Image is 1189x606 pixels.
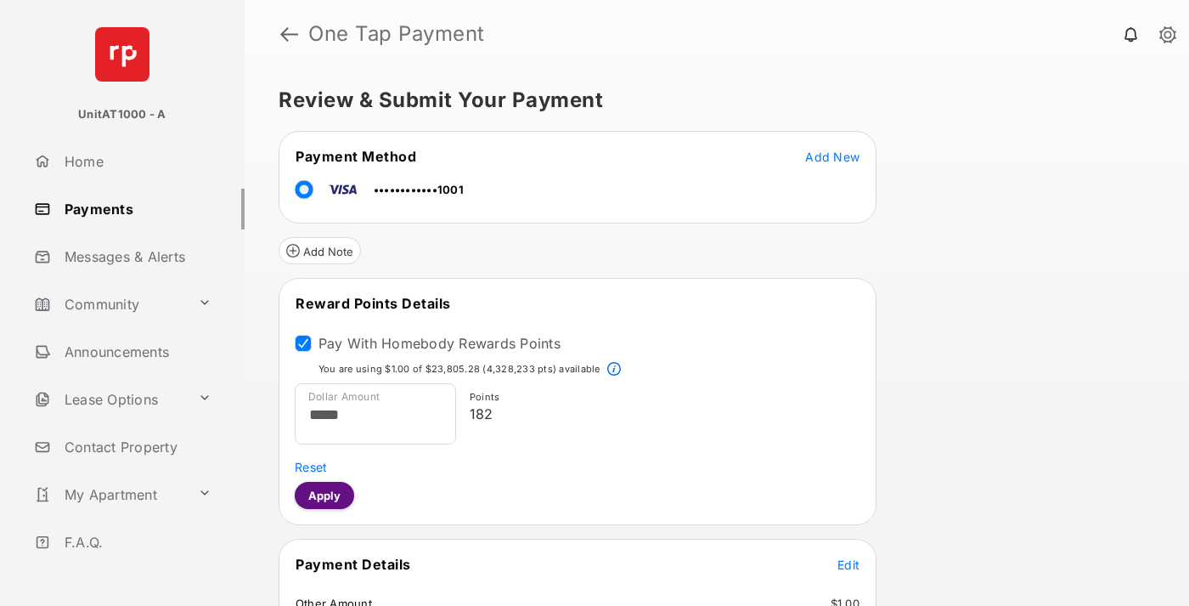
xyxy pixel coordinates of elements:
[27,379,191,420] a: Lease Options
[318,335,561,352] label: Pay With Homebody Rewards Points
[27,331,245,372] a: Announcements
[279,237,361,264] button: Add Note
[318,362,600,377] p: You are using $1.00 of $23,805.28 (4,328,233 pts) available
[95,27,149,82] img: svg+xml;base64,PHN2ZyB4bWxucz0iaHR0cDovL3d3dy53My5vcmcvMjAwMC9zdmciIHdpZHRoPSI2NCIgaGVpZ2h0PSI2NC...
[27,427,245,467] a: Contact Property
[295,482,354,509] button: Apply
[805,150,859,164] span: Add New
[470,404,854,424] p: 182
[27,284,191,325] a: Community
[296,556,411,573] span: Payment Details
[470,390,854,405] p: Points
[27,189,245,229] a: Payments
[78,106,166,123] p: UnitAT1000 - A
[27,522,245,563] a: F.A.Q.
[805,148,859,165] button: Add New
[279,90,1141,110] h5: Review & Submit Your Payment
[27,474,191,515] a: My Apartment
[295,458,327,475] button: Reset
[296,295,451,312] span: Reward Points Details
[295,460,327,474] span: Reset
[296,148,416,165] span: Payment Method
[837,558,859,572] span: Edit
[837,556,859,573] button: Edit
[27,236,245,277] a: Messages & Alerts
[308,24,485,44] strong: One Tap Payment
[27,141,245,182] a: Home
[374,183,464,196] span: ••••••••••••1001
